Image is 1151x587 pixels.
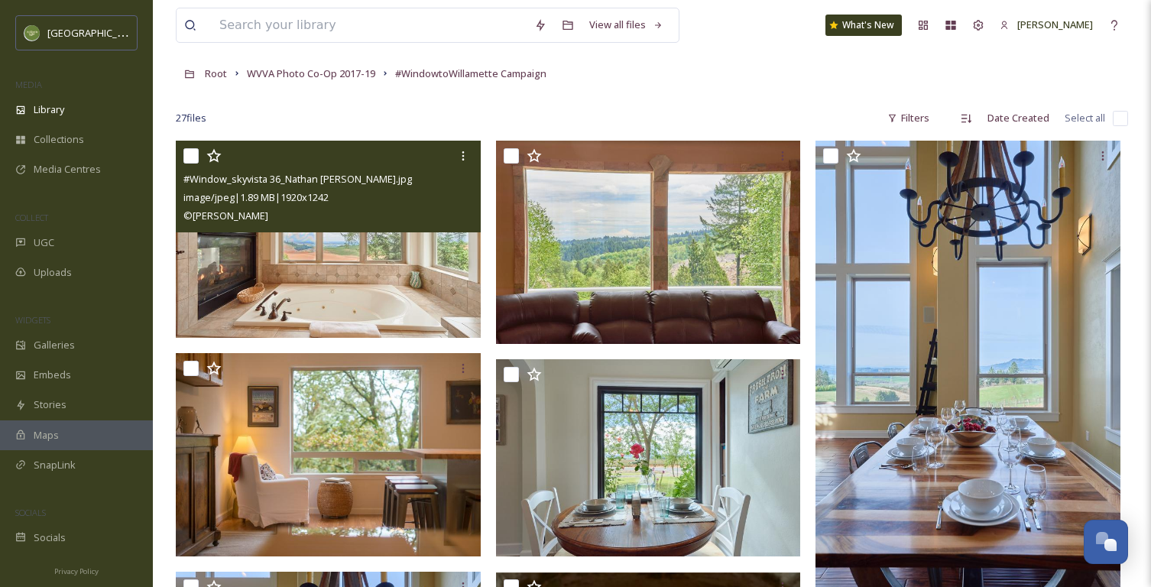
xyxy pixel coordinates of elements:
span: Galleries [34,338,75,352]
span: © [PERSON_NAME] [183,209,268,222]
a: Root [205,64,227,83]
a: Privacy Policy [54,561,99,579]
span: Collections [34,132,84,147]
a: What's New [825,15,902,36]
input: Search your library [212,8,527,42]
img: #Window_hillsborohwy 1 Nathan Labunski.jpg [496,141,801,344]
span: [GEOGRAPHIC_DATA] [47,25,144,40]
span: Uploads [34,265,72,280]
span: UGC [34,235,54,250]
span: #WindowtoWillamette Campaign [395,66,546,80]
img: #Window_19281wallace 18_Nathan Labunski.jpg [496,359,801,556]
img: #Window_ChehalemHideaway_Nathan Labunski.jpg [176,353,481,556]
span: Privacy Policy [54,566,99,576]
span: SnapLink [34,458,76,472]
a: View all files [582,10,671,40]
span: WVVA Photo Co-Op 2017-19 [247,66,375,80]
span: Media Centres [34,162,101,177]
img: images.png [24,25,40,41]
span: 27 file s [176,111,206,125]
div: Date Created [980,103,1057,133]
a: [PERSON_NAME] [992,10,1101,40]
a: #WindowtoWillamette Campaign [395,64,546,83]
div: Filters [880,103,937,133]
span: image/jpeg | 1.89 MB | 1920 x 1242 [183,190,329,204]
span: Maps [34,428,59,443]
span: #Window_skyvista 36_Nathan [PERSON_NAME].jpg [183,172,412,186]
a: WVVA Photo Co-Op 2017-19 [247,64,375,83]
span: MEDIA [15,79,42,90]
span: Socials [34,530,66,545]
span: [PERSON_NAME] [1017,18,1093,31]
span: Stories [34,397,66,412]
img: #Window_skyvista 36_Nathan Labunski.jpg [176,141,481,338]
span: COLLECT [15,212,48,223]
span: Select all [1065,111,1105,125]
button: Open Chat [1084,520,1128,564]
span: Library [34,102,64,117]
span: Embeds [34,368,71,382]
span: WIDGETS [15,314,50,326]
span: SOCIALS [15,507,46,518]
span: Root [205,66,227,80]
